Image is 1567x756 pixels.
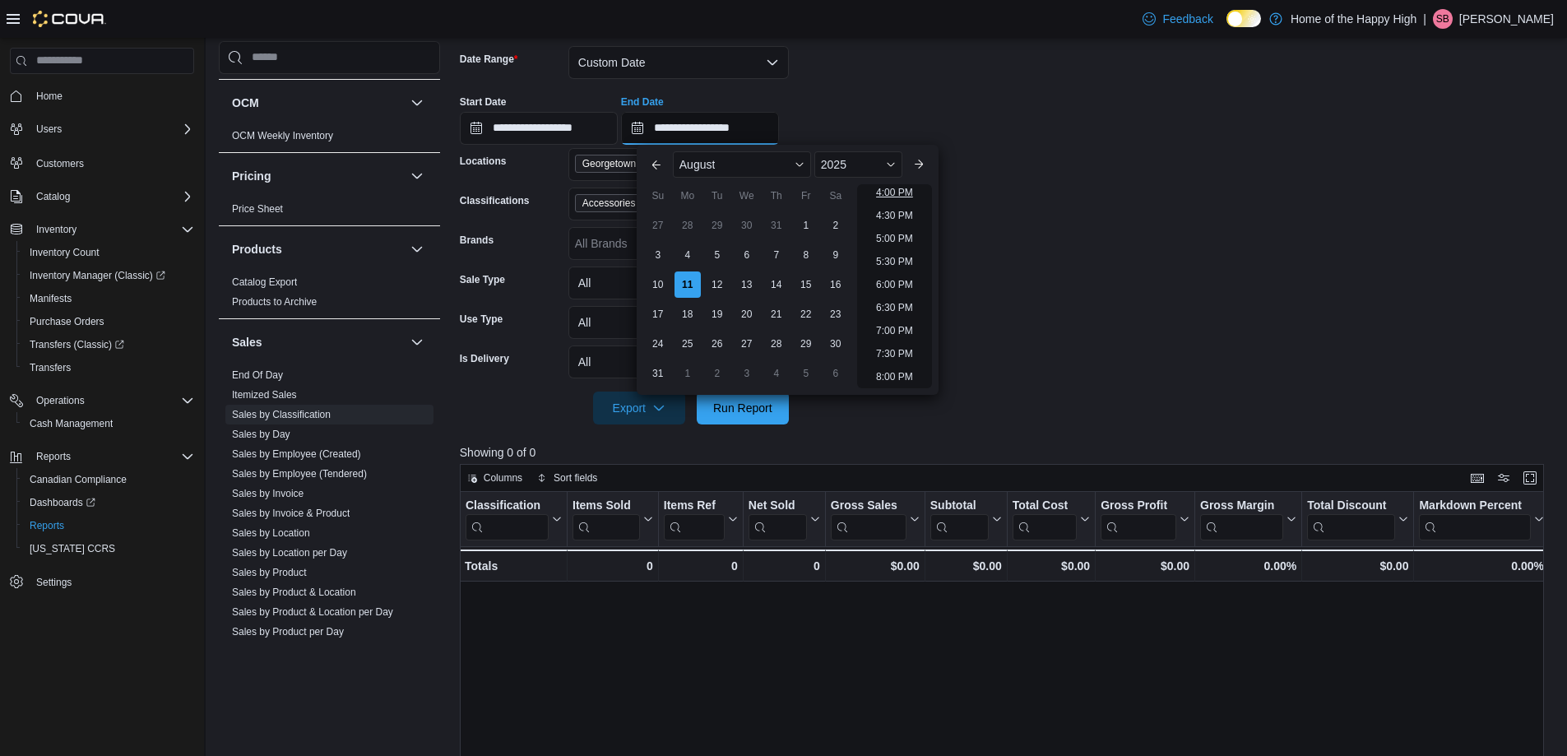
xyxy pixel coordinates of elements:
[23,358,77,378] a: Transfers
[232,567,307,578] a: Sales by Product
[232,168,404,184] button: Pricing
[460,273,505,286] label: Sale Type
[36,223,76,236] span: Inventory
[219,272,440,318] div: Products
[30,152,194,173] span: Customers
[1520,468,1540,488] button: Enter fullscreen
[749,499,820,540] button: Net Sold
[3,218,201,241] button: Inventory
[749,556,820,576] div: 0
[1419,499,1530,540] div: Markdown Percent
[232,168,271,184] h3: Pricing
[675,212,701,239] div: day-28
[704,271,730,298] div: day-12
[23,516,71,536] a: Reports
[823,183,849,209] div: Sa
[568,46,789,79] button: Custom Date
[460,95,507,109] label: Start Date
[673,151,811,178] div: Button. Open the month selector. August is currently selected.
[16,356,201,379] button: Transfers
[16,241,201,264] button: Inventory Count
[793,271,819,298] div: day-15
[30,220,83,239] button: Inventory
[232,276,297,289] span: Catalog Export
[466,499,562,540] button: Classification
[232,448,361,460] a: Sales by Employee (Created)
[704,242,730,268] div: day-5
[573,499,640,514] div: Items Sold
[713,400,772,416] span: Run Report
[1013,499,1077,540] div: Total Cost
[3,570,201,594] button: Settings
[645,271,671,298] div: day-10
[232,95,259,111] h3: OCM
[675,360,701,387] div: day-1
[763,183,790,209] div: Th
[16,264,201,287] a: Inventory Manager (Classic)
[621,112,779,145] input: Press the down key to enter a popover containing a calendar. Press the escape key to close the po...
[3,84,201,108] button: Home
[30,496,95,509] span: Dashboards
[30,119,68,139] button: Users
[734,212,760,239] div: day-30
[23,289,78,308] a: Manifests
[232,448,361,461] span: Sales by Employee (Created)
[23,266,172,285] a: Inventory Manager (Classic)
[23,539,194,559] span: Washington CCRS
[930,499,989,514] div: Subtotal
[573,556,653,576] div: 0
[675,331,701,357] div: day-25
[763,301,790,327] div: day-21
[232,547,347,559] a: Sales by Location per Day
[460,112,618,145] input: Press the down key to open a popover containing a calendar.
[30,292,72,305] span: Manifests
[30,86,194,106] span: Home
[407,93,427,113] button: OCM
[734,331,760,357] div: day-27
[460,155,507,168] label: Locations
[232,626,344,638] a: Sales by Product per Day
[232,389,297,401] a: Itemized Sales
[232,130,333,141] a: OCM Weekly Inventory
[643,211,851,388] div: August, 2025
[645,212,671,239] div: day-27
[763,331,790,357] div: day-28
[869,367,920,387] li: 8:00 PM
[1419,499,1543,540] button: Markdown Percent
[582,155,711,172] span: Georgetown - [GEOGRAPHIC_DATA] - Fire & Flower
[664,556,738,576] div: 0
[1101,499,1189,540] button: Gross Profit
[930,499,1002,540] button: Subtotal
[3,118,201,141] button: Users
[16,468,201,491] button: Canadian Compliance
[16,412,201,435] button: Cash Management
[793,331,819,357] div: day-29
[1307,556,1408,576] div: $0.00
[23,243,106,262] a: Inventory Count
[36,576,72,589] span: Settings
[704,360,730,387] div: day-2
[16,491,201,514] a: Dashboards
[23,358,194,378] span: Transfers
[664,499,725,514] div: Items Ref
[30,417,113,430] span: Cash Management
[1136,2,1219,35] a: Feedback
[30,338,124,351] span: Transfers (Classic)
[219,199,440,225] div: Pricing
[1101,499,1176,514] div: Gross Profit
[603,392,675,424] span: Export
[645,183,671,209] div: Su
[869,252,920,271] li: 5:30 PM
[763,212,790,239] div: day-31
[16,287,201,310] button: Manifests
[23,414,119,434] a: Cash Management
[869,275,920,295] li: 6:00 PM
[23,312,194,332] span: Purchase Orders
[734,242,760,268] div: day-6
[460,53,518,66] label: Date Range
[1226,10,1261,27] input: Dark Mode
[1459,9,1554,29] p: [PERSON_NAME]
[232,241,282,257] h3: Products
[1494,468,1514,488] button: Display options
[823,301,849,327] div: day-23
